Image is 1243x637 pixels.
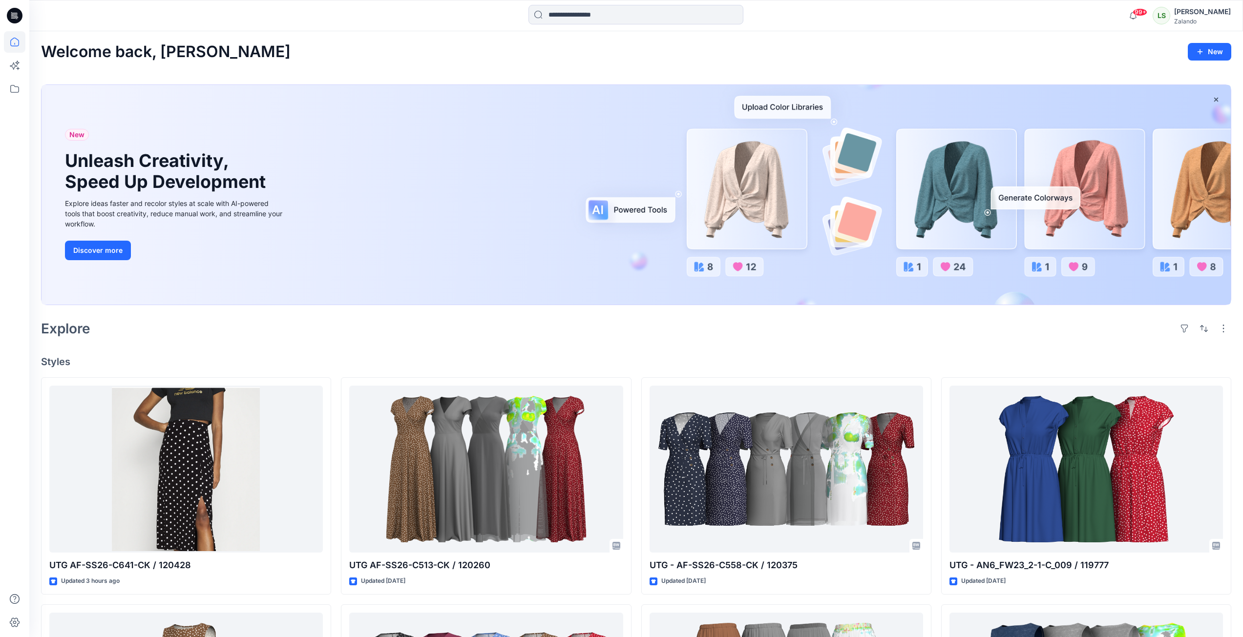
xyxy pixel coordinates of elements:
[949,386,1223,553] a: UTG - AN6_FW23_2-1-C_009 / 119777
[61,576,120,586] p: Updated 3 hours ago
[65,198,285,229] div: Explore ideas faster and recolor styles at scale with AI-powered tools that boost creativity, red...
[69,129,84,141] span: New
[650,558,923,572] p: UTG - AF-SS26-C558-CK / 120375
[349,558,623,572] p: UTG AF-SS26-C513-CK / 120260
[961,576,1006,586] p: Updated [DATE]
[1188,43,1231,61] button: New
[41,321,90,336] h2: Explore
[49,558,323,572] p: UTG AF-SS26-C641-CK / 120428
[65,150,270,192] h1: Unleash Creativity, Speed Up Development
[650,386,923,553] a: UTG - AF-SS26-C558-CK / 120375
[1153,7,1170,24] div: LS
[949,558,1223,572] p: UTG - AN6_FW23_2-1-C_009 / 119777
[41,43,291,61] h2: Welcome back, [PERSON_NAME]
[65,241,285,260] a: Discover more
[1174,6,1231,18] div: [PERSON_NAME]
[65,241,131,260] button: Discover more
[1133,8,1147,16] span: 99+
[361,576,405,586] p: Updated [DATE]
[349,386,623,553] a: UTG AF-SS26-C513-CK / 120260
[41,356,1231,368] h4: Styles
[1174,18,1231,25] div: Zalando
[49,386,323,553] a: UTG AF-SS26-C641-CK / 120428
[661,576,706,586] p: Updated [DATE]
